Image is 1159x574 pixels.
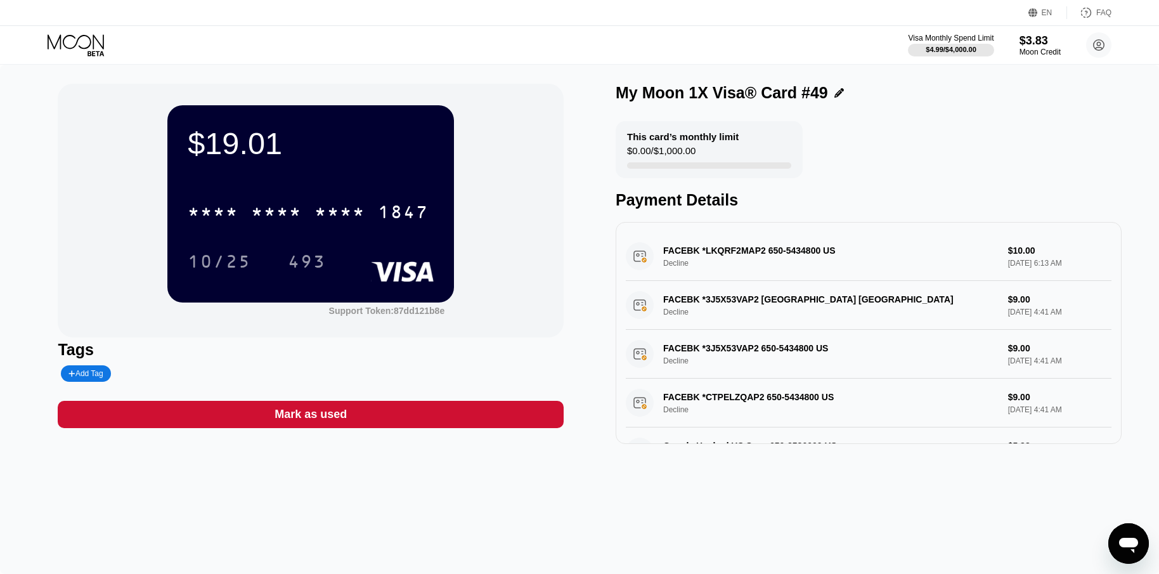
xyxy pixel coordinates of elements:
[58,401,564,428] div: Mark as used
[908,34,994,42] div: Visa Monthly Spend Limit
[329,306,445,316] div: Support Token:87dd121b8e
[1108,523,1149,564] iframe: Button to launch messaging window
[1020,34,1061,56] div: $3.83Moon Credit
[1020,34,1061,48] div: $3.83
[68,369,103,378] div: Add Tag
[1028,6,1067,19] div: EN
[61,365,110,382] div: Add Tag
[275,407,347,422] div: Mark as used
[616,84,828,102] div: My Moon 1X Visa® Card #49
[188,126,434,161] div: $19.01
[1067,6,1111,19] div: FAQ
[1020,48,1061,56] div: Moon Credit
[616,191,1122,209] div: Payment Details
[288,253,326,273] div: 493
[627,145,696,162] div: $0.00 / $1,000.00
[908,34,994,56] div: Visa Monthly Spend Limit$4.99/$4,000.00
[188,253,251,273] div: 10/25
[1042,8,1052,17] div: EN
[378,204,429,224] div: 1847
[1096,8,1111,17] div: FAQ
[178,245,261,277] div: 10/25
[329,306,445,316] div: Support Token: 87dd121b8e
[58,341,564,359] div: Tags
[627,131,739,142] div: This card’s monthly limit
[278,245,335,277] div: 493
[926,46,976,53] div: $4.99 / $4,000.00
